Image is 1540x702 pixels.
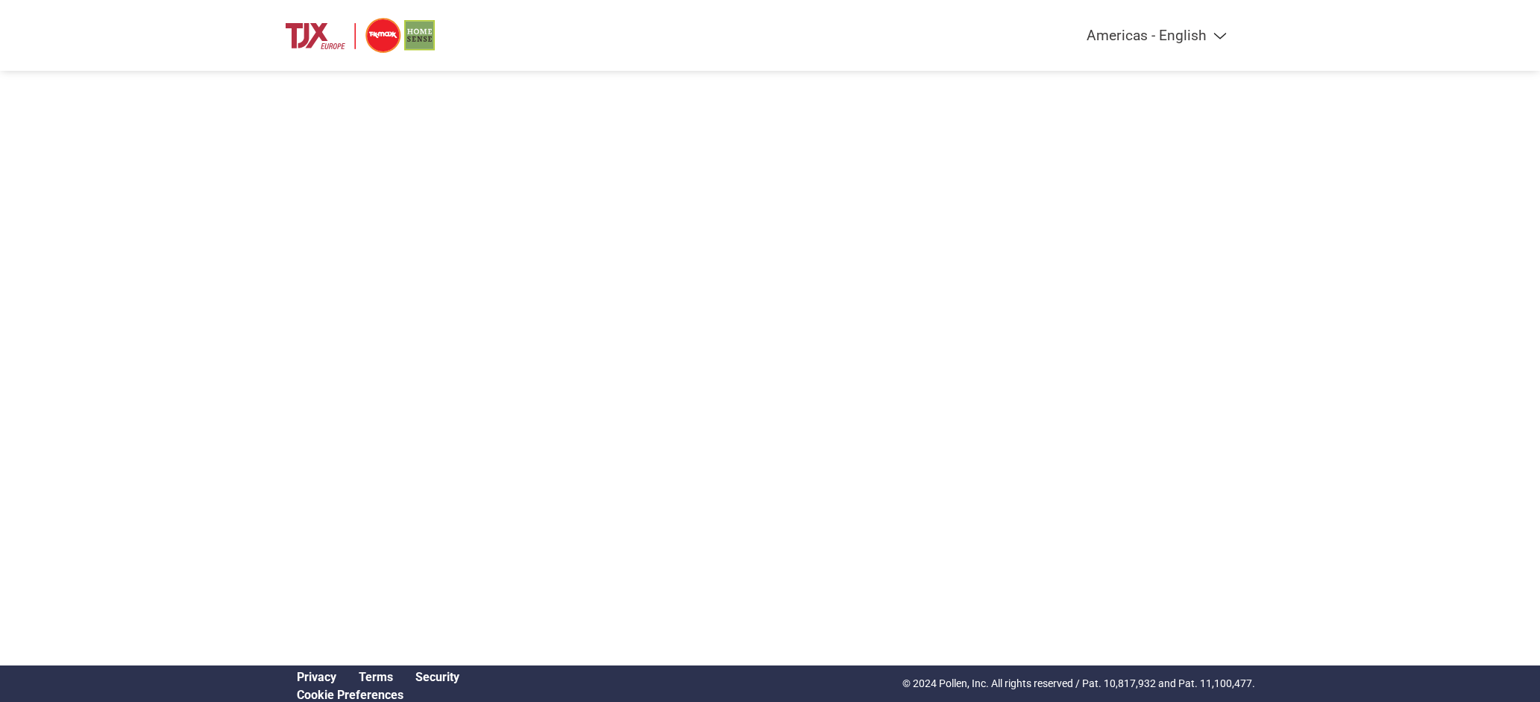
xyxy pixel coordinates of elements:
[286,15,435,56] img: TJX Europe
[286,688,471,702] div: Open Cookie Preferences Modal
[297,670,336,684] a: Privacy
[297,688,403,702] a: Cookie Preferences, opens a dedicated popup modal window
[902,676,1255,692] p: © 2024 Pollen, Inc. All rights reserved / Pat. 10,817,932 and Pat. 11,100,477.
[359,670,393,684] a: Terms
[415,670,459,684] a: Security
